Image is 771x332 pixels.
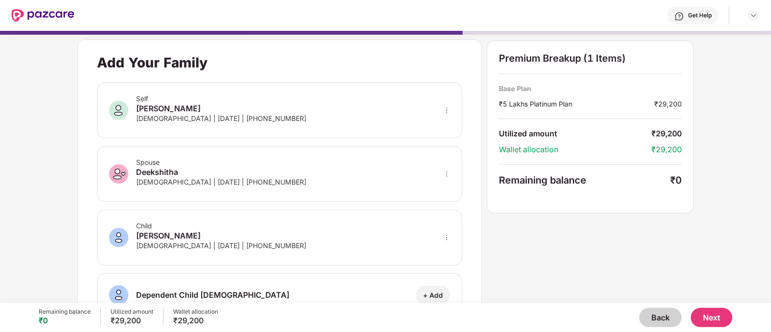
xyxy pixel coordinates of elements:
[654,99,682,109] div: ₹29,200
[443,107,450,114] span: more
[12,9,74,22] img: New Pazcare Logo
[136,222,306,230] div: Child
[499,99,654,109] div: ₹5 Lakhs Platinum Plan
[39,308,91,316] div: Remaining balance
[173,308,218,316] div: Wallet allocation
[443,234,450,241] span: more
[499,53,682,64] div: Premium Breakup (1 Items)
[670,174,682,186] div: ₹0
[675,12,684,21] img: svg+xml;base64,PHN2ZyBpZD0iSGVscC0zMngzMiIgeG1sbnM9Imh0dHA6Ly93d3cudzMub3JnLzIwMDAvc3ZnIiB3aWR0aD...
[691,308,732,327] button: Next
[136,241,306,250] div: [DEMOGRAPHIC_DATA] | [DATE] | [PHONE_NUMBER]
[651,145,682,155] div: ₹29,200
[109,101,128,120] img: svg+xml;base64,PHN2ZyB3aWR0aD0iNDAiIGhlaWdodD0iNDAiIHZpZXdCb3g9IjAgMCA0MCA0MCIgZmlsbD0ibm9uZSIgeG...
[173,316,218,325] div: ₹29,200
[639,308,682,327] button: Back
[499,145,651,155] div: Wallet allocation
[97,54,207,71] div: Add Your Family
[499,174,670,186] div: Remaining balance
[688,12,712,19] div: Get Help
[136,158,306,166] div: Spouse
[499,129,651,139] div: Utilized amount
[136,178,306,186] div: [DEMOGRAPHIC_DATA] | [DATE] | [PHONE_NUMBER]
[110,308,153,316] div: Utilized amount
[136,230,306,241] div: [PERSON_NAME]
[39,316,91,325] div: ₹0
[750,12,757,19] img: svg+xml;base64,PHN2ZyBpZD0iRHJvcGRvd24tMzJ4MzIiIHhtbG5zPSJodHRwOi8vd3d3LnczLm9yZy8yMDAwL3N2ZyIgd2...
[136,166,306,178] div: Deekshitha
[136,114,306,122] div: [DEMOGRAPHIC_DATA] | [DATE] | [PHONE_NUMBER]
[109,228,128,247] img: svg+xml;base64,PHN2ZyB3aWR0aD0iNDAiIGhlaWdodD0iNDAiIHZpZXdCb3g9IjAgMCA0MCA0MCIgZmlsbD0ibm9uZSIgeG...
[109,285,128,305] img: svg+xml;base64,PHN2ZyB3aWR0aD0iNDAiIGhlaWdodD0iNDAiIHZpZXdCb3g9IjAgMCA0MCA0MCIgZmlsbD0ibm9uZSIgeG...
[499,84,682,93] div: Base Plan
[423,291,443,300] div: + Add
[443,171,450,177] span: more
[110,316,153,325] div: ₹29,200
[136,289,289,301] div: Dependent Child [DEMOGRAPHIC_DATA]
[136,94,306,103] div: Self
[651,129,682,139] div: ₹29,200
[109,164,128,184] img: svg+xml;base64,PHN2ZyB3aWR0aD0iNDAiIGhlaWdodD0iNDAiIHZpZXdCb3g9IjAgMCA0MCA0MCIgZmlsbD0ibm9uZSIgeG...
[136,103,306,114] div: [PERSON_NAME]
